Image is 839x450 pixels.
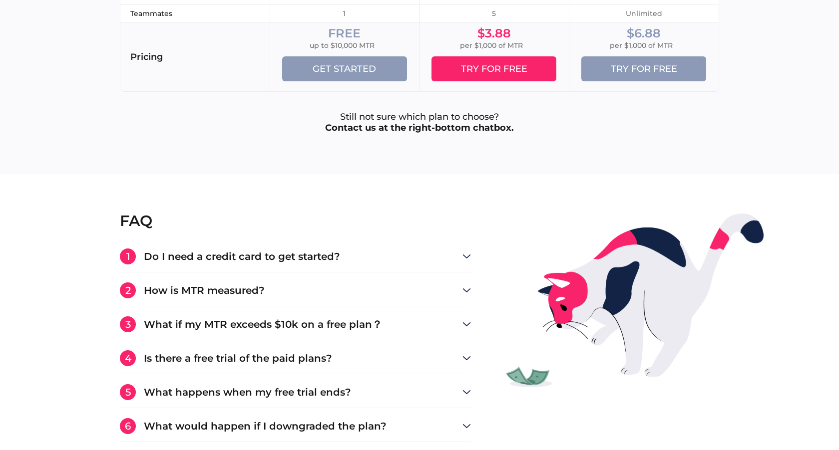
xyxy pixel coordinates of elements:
div: 1 [120,248,136,264]
span: 5 [492,9,496,18]
h3: What happens when my free trial ends? [144,387,462,397]
div: $3.88 [477,27,511,39]
h2: FAQ [120,214,471,228]
div: 6 [120,418,136,434]
h3: What if my MTR exceeds $10k on a free plan？ [144,319,462,329]
span: Try for free [611,63,677,74]
h3: Do I need a credit card to get started? [144,251,462,261]
h3: Is there a free trial of the paid plans? [144,353,462,363]
div: 2 [120,282,136,298]
div: FREE [328,27,361,39]
span: per $1,000 of MTR [460,39,523,51]
div: 3 [120,316,136,332]
span: Try for free [461,63,527,74]
strong: Contact us at the right-bottom chatbox. [325,122,514,133]
div: 5 [120,384,136,400]
button: Try for free [431,56,556,81]
span: Unlimited [626,9,662,18]
span: Get Started [313,63,376,74]
h3: What would happen if I downgraded the plan? [144,421,462,431]
span: per $1,000 of MTR [610,39,673,51]
p: Still not sure which plan to choose? [120,112,719,134]
h3: How is MTR measured? [144,285,462,295]
div: 4 [120,350,136,366]
button: Get Started [282,56,407,81]
button: Try for free [581,56,706,81]
div: $6.88 [627,27,661,39]
span: Teammates [130,9,172,18]
th: Pricing [120,22,270,91]
span: up to $10,000 MTR [310,39,375,51]
img: muffinMoney [506,214,764,387]
span: 1 [343,9,346,18]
